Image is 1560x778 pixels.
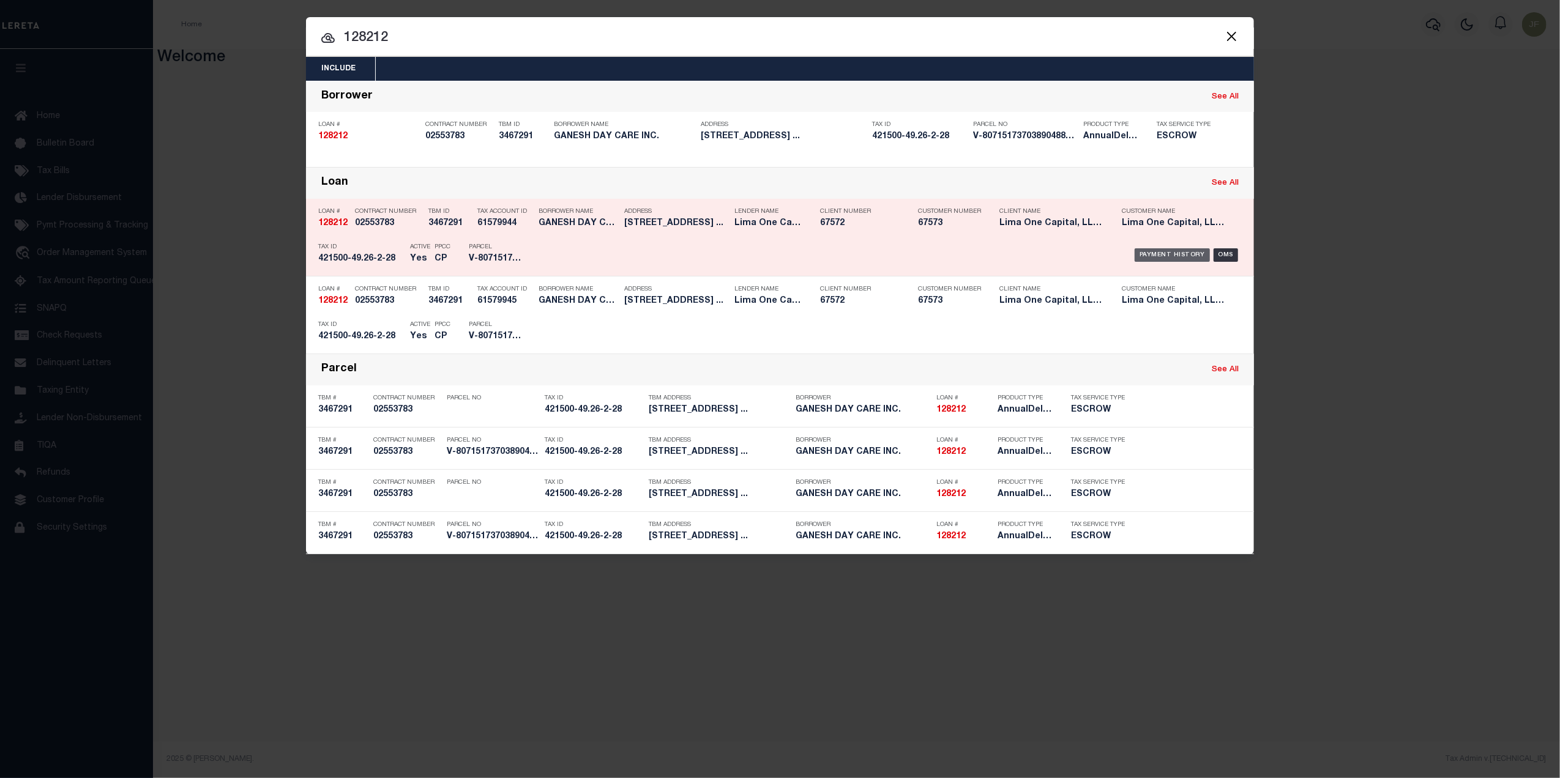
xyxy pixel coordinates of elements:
[796,447,930,458] h5: GANESH DAY CARE INC.
[998,521,1053,528] p: Product Type
[1083,132,1138,142] h5: AnnualDelinquency,Escrow
[649,405,789,415] h5: 407 VICTORY AVENUE SCHENECTADY ...
[1071,532,1126,542] h5: ESCROW
[936,437,991,444] p: Loan #
[1122,208,1226,215] p: Customer Name
[999,286,1103,293] p: Client Name
[998,479,1053,486] p: Product Type
[649,521,789,528] p: TBM Address
[477,218,532,229] h5: 61579944
[425,121,493,128] p: Contract Number
[936,532,991,542] h5: 128212
[447,395,539,402] p: Parcel No
[373,479,441,486] p: Contract Number
[796,479,930,486] p: Borrower
[1071,479,1126,486] p: Tax Service Type
[545,437,643,444] p: Tax ID
[318,296,349,306] h5: 128212
[447,437,539,444] p: Parcel No
[1214,248,1239,262] div: OMS
[373,447,441,458] h5: 02553783
[936,490,966,498] strong: 128212
[539,296,618,306] h5: GANESH DAY CARE INC.
[734,218,802,229] h5: Lima One Capital, LLC - Term Po...
[649,532,789,542] h5: 407 VICTORY AVENUE SCHENECTADY ...
[428,296,471,306] h5: 3467291
[999,296,1103,306] h5: Lima One Capital, LLC - Bridge Portfolio
[796,489,930,500] h5: GANESH DAY CARE INC.
[318,132,419,142] h5: 128212
[373,532,441,542] h5: 02553783
[918,296,979,306] h5: 67573
[820,296,900,306] h5: 67572
[1223,28,1239,44] button: Close
[499,121,548,128] p: TBM ID
[936,395,991,402] p: Loan #
[318,286,349,293] p: Loan #
[734,296,802,306] h5: Lima One Capital, LLC - Term Po...
[649,395,789,402] p: TBM Address
[872,132,967,142] h5: 421500-49.26-2-28
[355,208,422,215] p: Contract Number
[1212,366,1239,374] a: See All
[1071,489,1126,500] h5: ESCROW
[936,521,991,528] p: Loan #
[1122,218,1226,229] h5: Lima One Capital, LLC - Term Portfolio
[447,521,539,528] p: Parcel No
[998,395,1053,402] p: Product Type
[554,132,695,142] h5: GANESH DAY CARE INC.
[435,332,450,342] h5: CP
[477,296,532,306] h5: 61579945
[410,243,430,251] p: Active
[1157,121,1218,128] p: Tax Service Type
[318,254,404,264] h5: 421500-49.26-2-28
[649,437,789,444] p: TBM Address
[435,321,450,328] p: PPCC
[1071,405,1126,415] h5: ESCROW
[435,243,450,251] p: PPCC
[918,286,981,293] p: Customer Number
[1071,447,1126,458] h5: ESCROW
[539,286,618,293] p: Borrower Name
[796,532,930,542] h5: GANESH DAY CARE INC.
[1135,248,1210,262] div: Payment History
[539,218,618,229] h5: GANESH DAY CARE INC.
[1212,93,1239,101] a: See All
[820,208,900,215] p: Client Number
[428,208,471,215] p: TBM ID
[998,532,1053,542] h5: AnnualDelinquency,Escrow
[306,28,1254,49] input: Start typing...
[545,521,643,528] p: Tax ID
[936,448,966,456] strong: 128212
[999,218,1103,229] h5: Lima One Capital, LLC - Bridge Portfolio
[872,121,967,128] p: Tax ID
[918,218,979,229] h5: 67573
[318,447,367,458] h5: 3467291
[321,176,348,190] div: Loan
[477,286,532,293] p: Tax Account ID
[318,332,404,342] h5: 421500-49.26-2-28
[545,405,643,415] h5: 421500-49.26-2-28
[1212,179,1239,187] a: See All
[624,296,728,306] h5: 407 VICTORY AVENUE SCHENECTADY ...
[998,447,1053,458] h5: AnnualDelinquency,Escrow
[318,243,404,251] p: Tax ID
[936,489,991,500] h5: 128212
[410,254,428,264] h5: Yes
[936,479,991,486] p: Loan #
[973,121,1077,128] p: Parcel No
[318,479,367,486] p: TBM #
[499,132,548,142] h5: 3467291
[999,208,1103,215] p: Client Name
[734,286,802,293] p: Lender Name
[624,286,728,293] p: Address
[701,132,866,142] h5: 407 VICTORY AVENUE SCHENECTADY ...
[649,479,789,486] p: TBM Address
[373,437,441,444] p: Contract Number
[410,321,430,328] p: Active
[306,57,371,81] button: Include
[447,479,539,486] p: Parcel No
[318,437,367,444] p: TBM #
[373,405,441,415] h5: 02553783
[1071,521,1126,528] p: Tax Service Type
